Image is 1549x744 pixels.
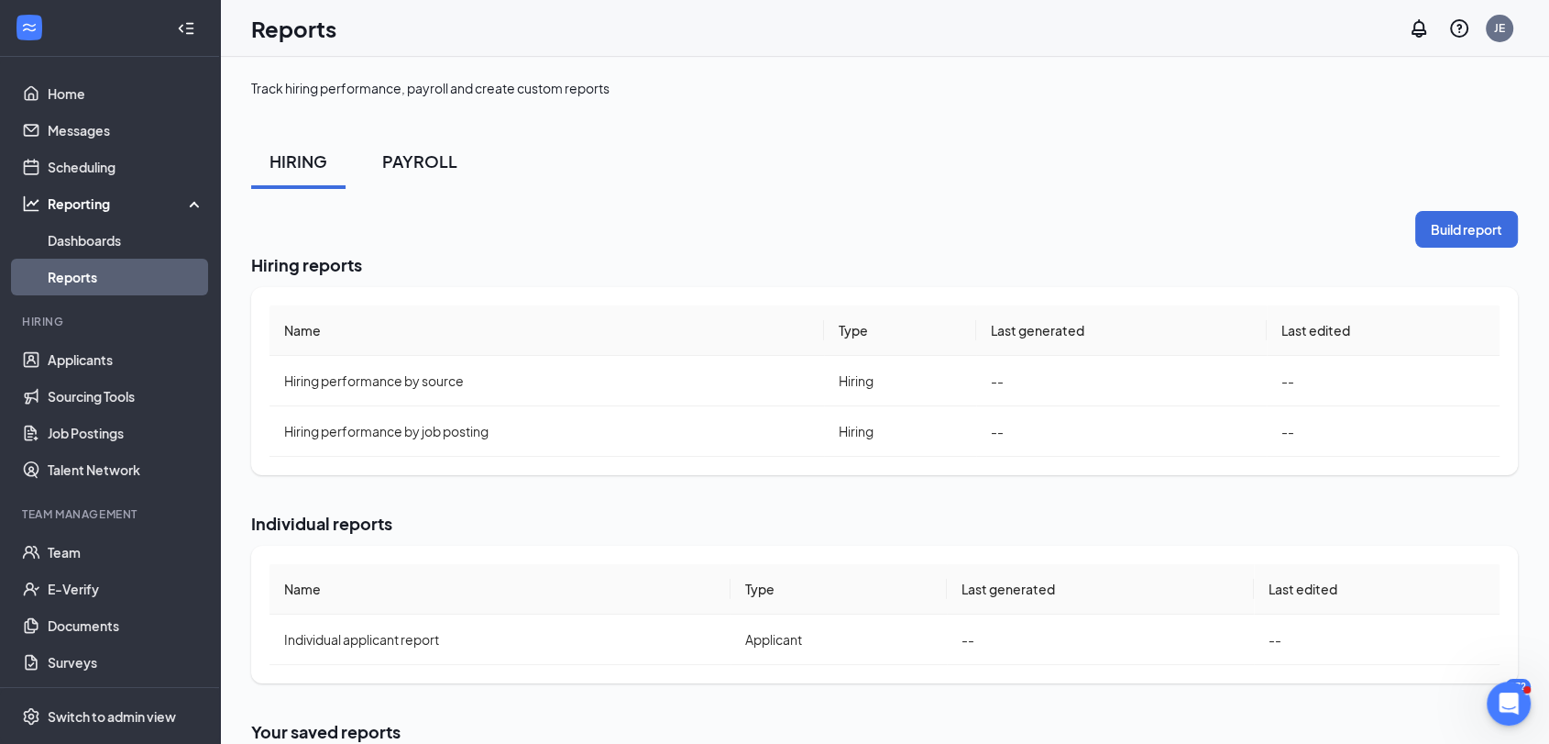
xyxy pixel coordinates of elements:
[48,607,204,644] a: Documents
[947,615,1255,665] td: --
[731,564,946,615] th: Type
[284,372,464,389] span: Hiring performance by source
[20,18,38,37] svg: WorkstreamLogo
[1448,17,1470,39] svg: QuestionInfo
[1267,406,1500,457] td: --
[1408,17,1430,39] svg: Notifications
[1254,615,1500,665] td: --
[824,406,976,457] td: Hiring
[947,564,1255,615] th: Last generated
[48,75,204,112] a: Home
[177,19,195,38] svg: Collapse
[1254,564,1500,615] th: Last edited
[48,222,204,259] a: Dashboards
[1267,305,1500,356] th: Last edited
[1494,20,1505,36] div: JE
[22,314,201,329] div: Hiring
[1267,356,1500,406] td: --
[251,512,1518,535] h2: Individual reports
[284,423,489,439] span: Hiring performance by job posting
[1415,211,1518,248] button: Build report
[48,707,176,726] div: Switch to admin view
[824,356,976,406] td: Hiring
[976,406,1268,457] td: --
[284,631,439,648] span: Individual applicant report
[48,415,204,451] a: Job Postings
[22,194,40,213] svg: Analysis
[48,341,204,378] a: Applicants
[976,356,1268,406] td: --
[48,571,204,607] a: E-Verify
[269,150,327,172] div: HIRING
[976,305,1268,356] th: Last generated
[22,506,201,522] div: Team Management
[22,707,40,726] svg: Settings
[48,149,204,185] a: Scheduling
[48,259,204,295] a: Reports
[251,79,610,97] div: Track hiring performance, payroll and create custom reports
[251,253,1518,276] h2: Hiring reports
[382,150,457,172] div: PAYROLL
[269,564,731,615] th: Name
[48,451,204,488] a: Talent Network
[1505,679,1531,694] div: 272
[48,112,204,149] a: Messages
[824,305,976,356] th: Type
[48,534,204,571] a: Team
[269,305,824,356] th: Name
[48,194,205,213] div: Reporting
[48,378,204,415] a: Sourcing Tools
[251,13,336,44] h1: Reports
[731,615,946,665] td: Applicant
[251,720,1518,743] h2: Your saved reports
[48,644,204,681] a: Surveys
[1487,682,1531,726] iframe: Intercom live chat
